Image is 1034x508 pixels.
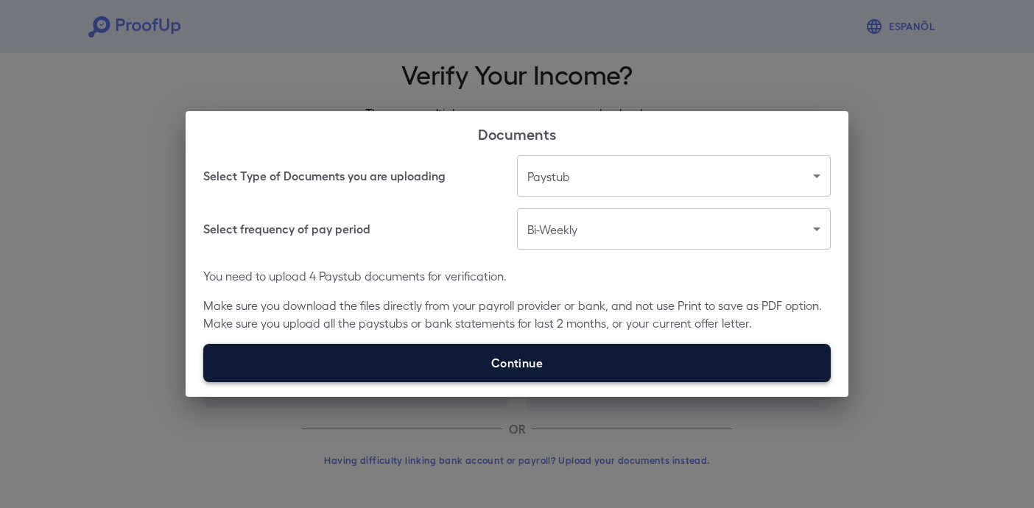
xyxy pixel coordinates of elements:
[203,167,446,185] h6: Select Type of Documents you are uploading
[517,155,831,197] div: Paystub
[186,111,848,155] h2: Documents
[203,267,831,285] p: You need to upload 4 Paystub documents for verification.
[203,297,831,332] p: Make sure you download the files directly from your payroll provider or bank, and not use Print t...
[203,220,370,238] h6: Select frequency of pay period
[203,344,831,382] label: Continue
[517,208,831,250] div: Bi-Weekly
